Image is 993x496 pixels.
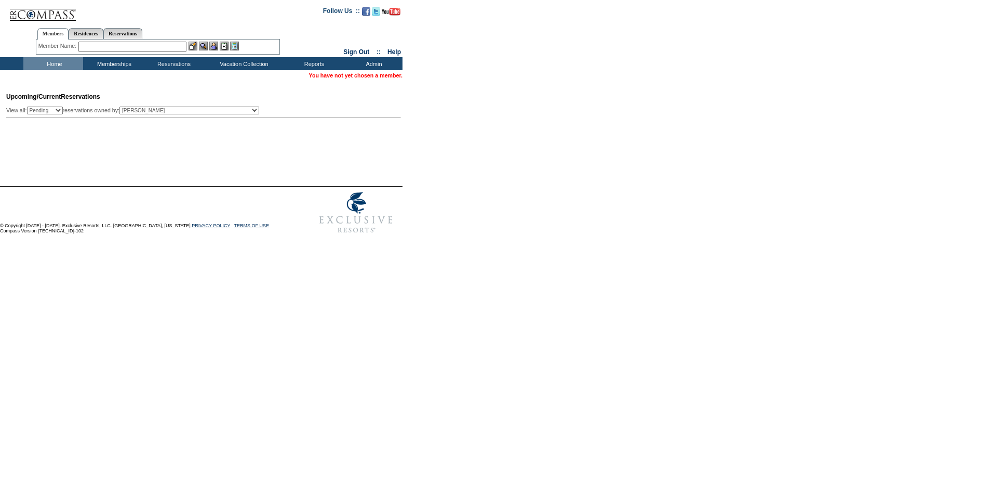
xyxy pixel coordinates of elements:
img: Reservations [220,42,229,50]
td: Vacation Collection [203,57,283,70]
img: Subscribe to our YouTube Channel [382,8,400,16]
img: Impersonate [209,42,218,50]
img: View [199,42,208,50]
a: Reservations [103,28,142,39]
a: Subscribe to our YouTube Channel [382,10,400,17]
img: Exclusive Resorts [310,187,402,239]
span: Upcoming/Current [6,93,61,100]
td: Reports [283,57,343,70]
div: View all: reservations owned by: [6,107,264,114]
a: Become our fan on Facebook [362,10,370,17]
a: Members [37,28,69,40]
a: Sign Out [343,48,369,56]
td: Follow Us :: [323,6,360,19]
a: Follow us on Twitter [372,10,380,17]
div: Member Name: [38,42,78,50]
td: Reservations [143,57,203,70]
a: Residences [69,28,103,39]
a: PRIVACY POLICY [192,223,230,228]
img: b_edit.gif [189,42,197,50]
img: Follow us on Twitter [372,7,380,16]
span: :: [377,48,381,56]
span: Reservations [6,93,100,100]
td: Admin [343,57,402,70]
img: b_calculator.gif [230,42,239,50]
td: Memberships [83,57,143,70]
a: Help [387,48,401,56]
a: TERMS OF USE [234,223,270,228]
td: Home [23,57,83,70]
img: Become our fan on Facebook [362,7,370,16]
span: You have not yet chosen a member. [309,72,402,79]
